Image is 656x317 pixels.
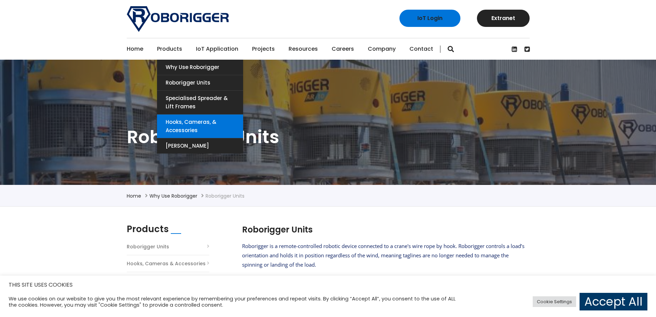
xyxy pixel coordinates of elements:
li: Roborigger Units [206,192,244,200]
a: Contact [409,38,433,60]
a: Careers [332,38,354,60]
a: Hooks, Cameras & Accessories [127,259,206,268]
img: Roborigger [127,6,229,32]
a: Why use Roborigger [149,192,197,199]
a: Home [127,38,143,60]
a: Resources [289,38,318,60]
a: Products [157,38,182,60]
a: Why use Roborigger [157,60,243,75]
a: Cookie Settings [533,296,576,307]
h2: Roborigger Units [242,224,524,236]
h2: Products [127,224,169,235]
a: Roborigger Units [157,75,243,90]
h5: THIS SITE USES COOKIES [9,280,647,289]
a: Company [368,38,396,60]
div: We use cookies on our website to give you the most relevant experience by remembering your prefer... [9,296,456,308]
a: IoT Application [196,38,238,60]
h1: Roborigger Units [127,125,530,149]
a: Extranet [477,10,530,27]
a: Specialised Spreader & Lift Frames [157,91,243,114]
a: Projects [252,38,275,60]
a: [PERSON_NAME] [157,138,243,153]
a: Home [127,192,141,199]
a: Hooks, Cameras, & Accessories [157,115,243,138]
a: IoT Login [399,10,460,27]
a: Accept All [580,293,647,310]
a: Roborigger Units [127,242,169,251]
span: Roborigger is a remote-controlled robotic device connected to a crane's wire rope by hook. Robori... [242,242,524,268]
